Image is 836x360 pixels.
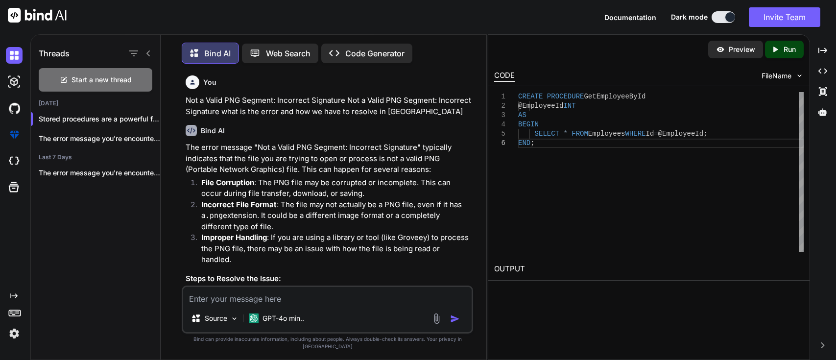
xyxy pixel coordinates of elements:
p: Source [205,313,227,323]
p: : The file may not actually be a PNG file, even if it has a extension. It could be a different im... [201,199,471,233]
span: Start a new thread [72,75,132,85]
p: Bind can provide inaccurate information, including about people. Always double-check its answers.... [182,336,473,350]
img: darkChat [6,47,23,64]
p: Not a Valid PNG Segment: Incorrect Signature Not a Valid PNG Segment: Incorrect Signature what is... [186,95,471,117]
p: Preview [729,45,755,54]
div: 3 [494,111,505,120]
h6: You [203,77,216,87]
strong: File Corruption [201,178,254,187]
p: Web Search [266,48,311,59]
h6: Bind AI [201,126,225,136]
p: : The PNG file may be corrupted or incomplete. This can occur during file transfer, download, or ... [201,177,471,199]
img: icon [450,314,460,324]
span: @EmployeeId [518,102,563,110]
span: Dark mode [671,12,708,22]
strong: Improper Handling [201,233,267,242]
span: SELECT [534,130,559,138]
div: CODE [494,70,515,82]
button: Documentation [604,12,656,23]
span: PROCEDURE [547,93,584,100]
code: .png [205,211,223,220]
span: Employees [588,130,625,138]
button: Invite Team [749,7,820,27]
p: GPT-4o min.. [263,313,304,323]
span: @EmployeeId [658,130,703,138]
span: BEGIN [518,120,539,128]
p: The error message you're encountering in... [39,134,160,144]
h3: Steps to Resolve the Issue: [186,273,471,285]
div: 5 [494,129,505,139]
h2: OUTPUT [488,258,810,281]
img: Bind AI [8,8,67,23]
h2: Last 7 Days [31,153,160,161]
h1: Threads [39,48,70,59]
img: chevron down [795,72,804,80]
strong: Incorrect File Format [201,200,277,209]
div: 1 [494,92,505,101]
span: ; [703,130,707,138]
img: darkAi-studio [6,73,23,90]
img: GPT-4o mini [249,313,259,323]
p: The error message "Not a Valid PNG Segment: Incorrect Signature" typically indicates that the fil... [186,142,471,175]
img: settings [6,325,23,342]
img: attachment [431,313,442,324]
img: Pick Models [230,314,239,323]
span: Documentation [604,13,656,22]
img: cloudideIcon [6,153,23,169]
span: FROM [572,130,588,138]
span: CREATE [518,93,543,100]
div: 2 [494,101,505,111]
span: AS [518,111,526,119]
span: INT [563,102,575,110]
span: END [518,139,530,147]
img: githubDark [6,100,23,117]
p: Stored procedures are a powerful feature... [39,114,160,124]
span: GetEmployeeById [584,93,645,100]
p: Code Generator [345,48,405,59]
p: : If you are using a library or tool (like Groveey) to process the PNG file, there may be an issu... [201,232,471,265]
span: WHERE [625,130,645,138]
span: ; [530,139,534,147]
span: = [654,130,658,138]
div: 6 [494,139,505,148]
h2: [DATE] [31,99,160,107]
p: Bind AI [204,48,231,59]
span: Id [645,130,654,138]
p: The error message you're encountering indicates that... [39,168,160,178]
img: preview [716,45,725,54]
span: FileName [762,71,791,81]
div: 4 [494,120,505,129]
img: premium [6,126,23,143]
p: Run [784,45,796,54]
